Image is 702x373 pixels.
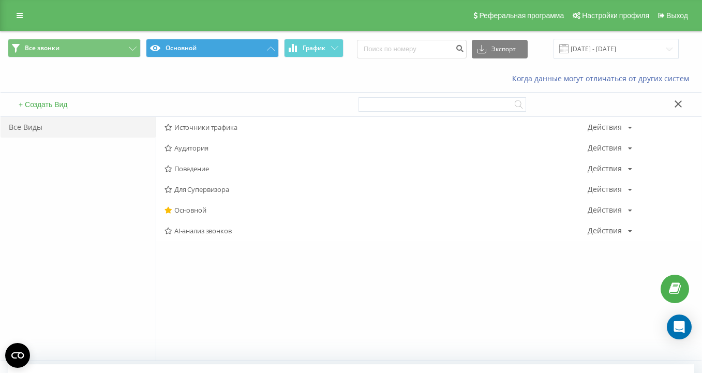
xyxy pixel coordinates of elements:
[25,44,59,52] span: Все звонки
[165,165,588,172] span: Поведение
[479,11,564,20] span: Реферальная программа
[588,206,622,214] div: Действия
[165,144,588,152] span: Аудитория
[588,144,622,152] div: Действия
[671,99,686,110] button: Закрыть
[165,206,588,214] span: Основной
[588,186,622,193] div: Действия
[165,227,588,234] span: AI-анализ звонков
[472,40,528,58] button: Экспорт
[1,117,156,138] div: Все Виды
[16,100,71,109] button: + Создать Вид
[165,124,588,131] span: Источники трафика
[588,165,622,172] div: Действия
[146,39,279,57] button: Основной
[5,343,30,368] button: Open CMP widget
[588,124,622,131] div: Действия
[303,44,325,52] span: График
[582,11,649,20] span: Настройки профиля
[588,227,622,234] div: Действия
[512,73,694,83] a: Когда данные могут отличаться от других систем
[284,39,343,57] button: График
[8,39,141,57] button: Все звонки
[357,40,467,58] input: Поиск по номеру
[165,186,588,193] span: Для Супервизора
[666,11,688,20] span: Выход
[667,315,692,339] div: Open Intercom Messenger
